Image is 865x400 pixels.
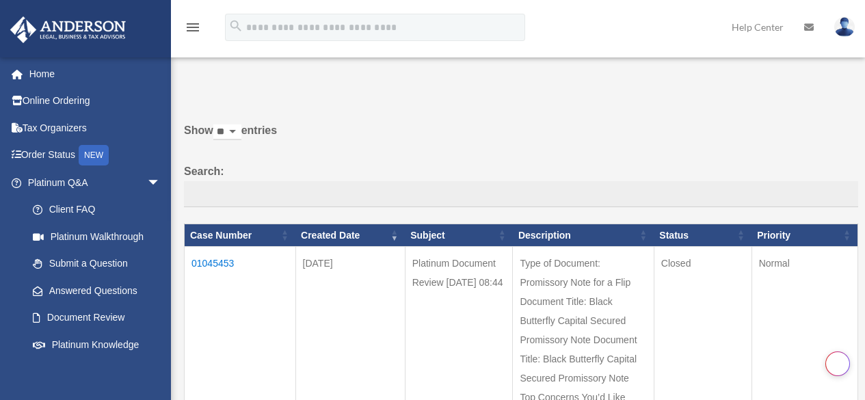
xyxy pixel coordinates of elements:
i: search [228,18,243,34]
a: Submit a Question [19,250,174,278]
th: Description: activate to sort column ascending [513,224,654,247]
a: Platinum Walkthrough [19,223,174,250]
i: menu [185,19,201,36]
div: NEW [79,145,109,165]
span: arrow_drop_down [147,169,174,197]
th: Status: activate to sort column ascending [654,224,751,247]
a: Home [10,60,181,88]
select: Showentries [213,124,241,140]
label: Search: [184,162,858,207]
input: Search: [184,181,858,207]
a: Client FAQ [19,196,174,224]
th: Created Date: activate to sort column ascending [295,224,405,247]
a: Tax Organizers [10,114,181,142]
th: Case Number: activate to sort column ascending [185,224,296,247]
label: Show entries [184,121,858,154]
img: Anderson Advisors Platinum Portal [6,16,130,43]
a: Answered Questions [19,277,168,304]
a: Online Ordering [10,88,181,115]
a: Document Review [19,304,174,332]
a: Platinum Q&Aarrow_drop_down [10,169,174,196]
th: Subject: activate to sort column ascending [405,224,513,247]
a: Platinum Knowledge Room [19,331,174,375]
img: User Pic [834,17,855,37]
a: menu [185,24,201,36]
a: Order StatusNEW [10,142,181,170]
th: Priority: activate to sort column ascending [751,224,857,247]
